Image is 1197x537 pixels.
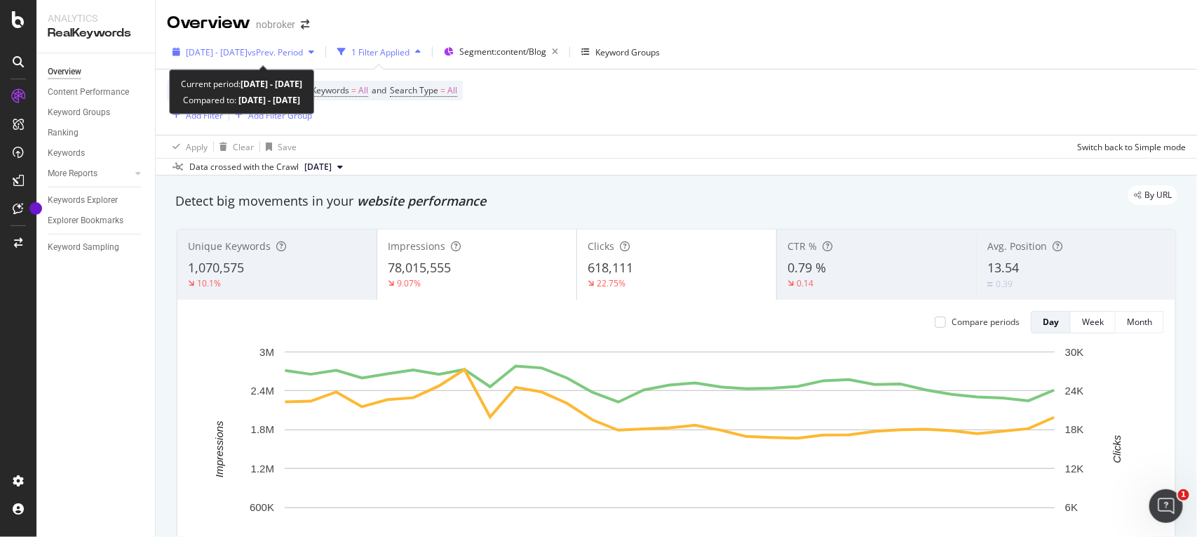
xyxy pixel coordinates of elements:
[372,84,386,96] span: and
[332,41,426,63] button: 1 Filter Applied
[236,94,300,106] b: [DATE] - [DATE]
[1149,489,1183,523] iframe: Intercom live chat
[278,141,297,153] div: Save
[48,213,123,228] div: Explorer Bookmarks
[251,424,274,436] text: 1.8M
[987,259,1019,276] span: 13.54
[233,141,254,153] div: Clear
[248,110,312,121] div: Add Filter Group
[388,259,451,276] span: 78,015,555
[311,84,349,96] span: Keywords
[996,278,1013,290] div: 0.39
[440,84,445,96] span: =
[397,277,421,289] div: 9.07%
[167,41,320,63] button: [DATE] - [DATE]vsPrev. Period
[188,239,271,253] span: Unique Keywords
[438,41,564,63] button: Segment:content/Blog
[797,277,813,289] div: 0.14
[197,277,221,289] div: 10.1%
[588,239,614,253] span: Clicks
[299,159,349,175] button: [DATE]
[1065,385,1084,397] text: 24K
[48,213,145,228] a: Explorer Bookmarks
[48,240,119,255] div: Keyword Sampling
[1178,489,1189,500] span: 1
[167,11,250,35] div: Overview
[186,141,208,153] div: Apply
[358,81,368,100] span: All
[167,107,223,124] button: Add Filter
[987,239,1047,253] span: Avg. Position
[1065,346,1084,358] text: 30K
[1071,135,1186,158] button: Switch back to Simple mode
[241,78,302,90] b: [DATE] - [DATE]
[167,135,208,158] button: Apply
[186,110,223,121] div: Add Filter
[229,107,312,124] button: Add Filter Group
[390,84,438,96] span: Search Type
[48,85,145,100] a: Content Performance
[188,259,244,276] span: 1,070,575
[1128,185,1177,205] div: legacy label
[301,20,309,29] div: arrow-right-arrow-left
[597,277,625,289] div: 22.75%
[1127,316,1152,328] div: Month
[250,501,274,513] text: 600K
[186,46,248,58] span: [DATE] - [DATE]
[29,202,42,215] div: Tooltip anchor
[183,92,300,108] div: Compared to:
[251,385,274,397] text: 2.4M
[576,41,665,63] button: Keyword Groups
[1144,191,1172,199] span: By URL
[48,166,97,181] div: More Reports
[1065,501,1078,513] text: 6K
[1043,316,1059,328] div: Day
[48,146,85,161] div: Keywords
[48,105,145,120] a: Keyword Groups
[48,193,145,208] a: Keywords Explorer
[213,420,225,477] text: Impressions
[48,85,129,100] div: Content Performance
[787,239,817,253] span: CTR %
[256,18,295,32] div: nobroker
[248,46,303,58] span: vs Prev. Period
[595,46,660,58] div: Keyword Groups
[351,84,356,96] span: =
[1065,424,1084,436] text: 18K
[588,259,633,276] span: 618,111
[1031,311,1071,333] button: Day
[987,282,993,286] img: Equal
[251,463,274,475] text: 1.2M
[48,240,145,255] a: Keyword Sampling
[48,126,79,140] div: Ranking
[304,161,332,173] span: 2025 Mar. 3rd
[787,259,826,276] span: 0.79 %
[459,46,546,58] span: Segment: content/Blog
[259,346,274,358] text: 3M
[214,135,254,158] button: Clear
[447,81,457,100] span: All
[1116,311,1164,333] button: Month
[48,65,81,79] div: Overview
[388,239,445,253] span: Impressions
[48,193,118,208] div: Keywords Explorer
[48,126,145,140] a: Ranking
[48,166,131,181] a: More Reports
[48,65,145,79] a: Overview
[1111,435,1123,463] text: Clicks
[1082,316,1104,328] div: Week
[48,146,145,161] a: Keywords
[189,161,299,173] div: Data crossed with the Crawl
[48,105,110,120] div: Keyword Groups
[351,46,410,58] div: 1 Filter Applied
[952,316,1020,328] div: Compare periods
[260,135,297,158] button: Save
[48,11,144,25] div: Analytics
[1065,463,1084,475] text: 12K
[48,25,144,41] div: RealKeywords
[1077,141,1186,153] div: Switch back to Simple mode
[181,76,302,92] div: Current period:
[1071,311,1116,333] button: Week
